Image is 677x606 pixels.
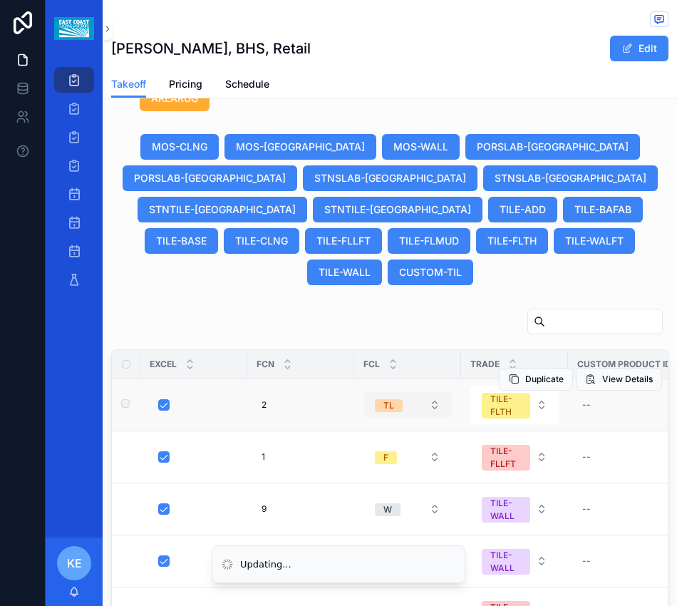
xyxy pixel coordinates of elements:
[224,228,299,254] button: TILE-CLNG
[256,446,346,468] a: 1
[574,202,631,217] span: TILE-BAFAB
[363,391,453,418] a: Select Button
[150,359,177,370] span: Excel
[235,234,288,248] span: TILE-CLNG
[565,234,624,248] span: TILE-WALFT
[363,392,452,418] button: Select Button
[500,202,546,217] span: TILE-ADD
[499,368,573,391] button: Duplicate
[262,503,267,515] span: 9
[149,202,296,217] span: STNTILE-[GEOGRAPHIC_DATA]
[225,71,269,100] a: Schedule
[483,165,658,191] button: STNSLAB-[GEOGRAPHIC_DATA]
[576,368,662,391] button: View Details
[388,260,473,285] button: CUSTOM-TIL
[388,228,470,254] button: TILE-FLMUD
[262,451,265,463] span: 1
[554,228,635,254] button: TILE-WALFT
[490,497,522,523] div: TILE-WALL
[240,558,291,572] div: Updating...
[399,265,462,279] span: CUSTOM-TIL
[470,489,559,529] a: Select Button
[303,165,477,191] button: STNSLAB-[GEOGRAPHIC_DATA]
[582,555,591,567] div: --
[470,385,559,425] a: Select Button
[314,171,466,185] span: STNSLAB-[GEOGRAPHIC_DATA]
[470,542,559,580] button: Select Button
[316,234,371,248] span: TILE-FLLFT
[257,359,274,370] span: FCN
[470,437,559,477] a: Select Button
[363,443,453,471] a: Select Button
[152,140,207,154] span: MOS-CLNG
[324,202,471,217] span: STNTILE-[GEOGRAPHIC_DATA]
[495,171,646,185] span: STNSLAB-[GEOGRAPHIC_DATA]
[610,36,668,61] button: Edit
[382,134,460,160] button: MOS-WALL
[319,265,371,279] span: TILE-WALL
[169,77,202,91] span: Pricing
[363,359,380,370] span: FCL
[477,140,629,154] span: PORSLAB-[GEOGRAPHIC_DATA]
[490,549,522,575] div: TILE-WALL
[138,197,307,222] button: STNTILE-[GEOGRAPHIC_DATA]
[470,490,559,528] button: Select Button
[465,134,640,160] button: PORSLAB-[GEOGRAPHIC_DATA]
[145,228,218,254] button: TILE-BASE
[383,503,392,516] div: W
[582,503,591,515] div: --
[262,399,267,411] span: 2
[582,451,591,463] div: --
[169,71,202,100] a: Pricing
[563,197,643,222] button: TILE-BAFAB
[224,134,376,160] button: MOS-[GEOGRAPHIC_DATA]
[383,399,394,412] div: TL
[140,86,210,111] button: AREARUG
[307,260,382,285] button: TILE-WALL
[134,171,286,185] span: PORSLAB-[GEOGRAPHIC_DATA]
[313,197,482,222] button: STNTILE-[GEOGRAPHIC_DATA]
[470,541,559,581] a: Select Button
[256,498,346,520] a: 9
[602,374,653,385] span: View Details
[399,234,459,248] span: TILE-FLMUD
[225,77,269,91] span: Schedule
[470,359,500,370] span: Trade
[54,17,93,40] img: App logo
[470,438,559,476] button: Select Button
[123,165,297,191] button: PORSLAB-[GEOGRAPHIC_DATA]
[156,234,207,248] span: TILE-BASE
[363,496,452,522] button: Select Button
[363,495,453,523] a: Select Button
[111,77,146,91] span: Takeoff
[140,134,219,160] button: MOS-CLNG
[525,374,564,385] span: Duplicate
[488,197,557,222] button: TILE-ADD
[305,228,382,254] button: TILE-FLLFT
[67,555,82,572] span: KE
[383,451,388,464] div: F
[256,394,346,416] a: 2
[236,140,365,154] span: MOS-[GEOGRAPHIC_DATA]
[470,386,559,424] button: Select Button
[363,444,452,470] button: Select Button
[151,91,198,106] span: AREARUG
[490,445,522,471] div: TILE-FLLFT
[46,57,103,311] div: scrollable content
[487,234,537,248] span: TILE-FLTH
[111,71,146,98] a: Takeoff
[111,38,311,58] h1: [PERSON_NAME], BHS, Retail
[476,228,548,254] button: TILE-FLTH
[490,393,522,418] div: TILE-FLTH
[582,399,591,411] div: --
[393,140,448,154] span: MOS-WALL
